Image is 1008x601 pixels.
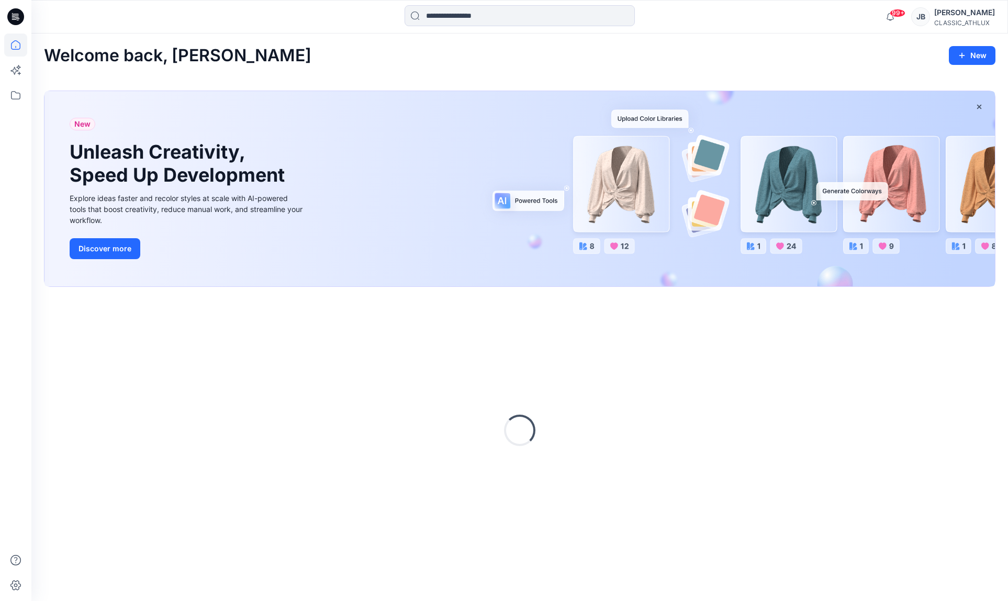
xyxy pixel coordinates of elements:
[949,46,995,65] button: New
[70,193,305,226] div: Explore ideas faster and recolor styles at scale with AI-powered tools that boost creativity, red...
[890,9,905,17] span: 99+
[74,118,91,130] span: New
[70,141,289,186] h1: Unleash Creativity, Speed Up Development
[934,19,995,27] div: CLASSIC_ATHLUX
[911,7,930,26] div: JB
[70,238,140,259] button: Discover more
[934,6,995,19] div: [PERSON_NAME]
[70,238,305,259] a: Discover more
[44,46,311,65] h2: Welcome back, [PERSON_NAME]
